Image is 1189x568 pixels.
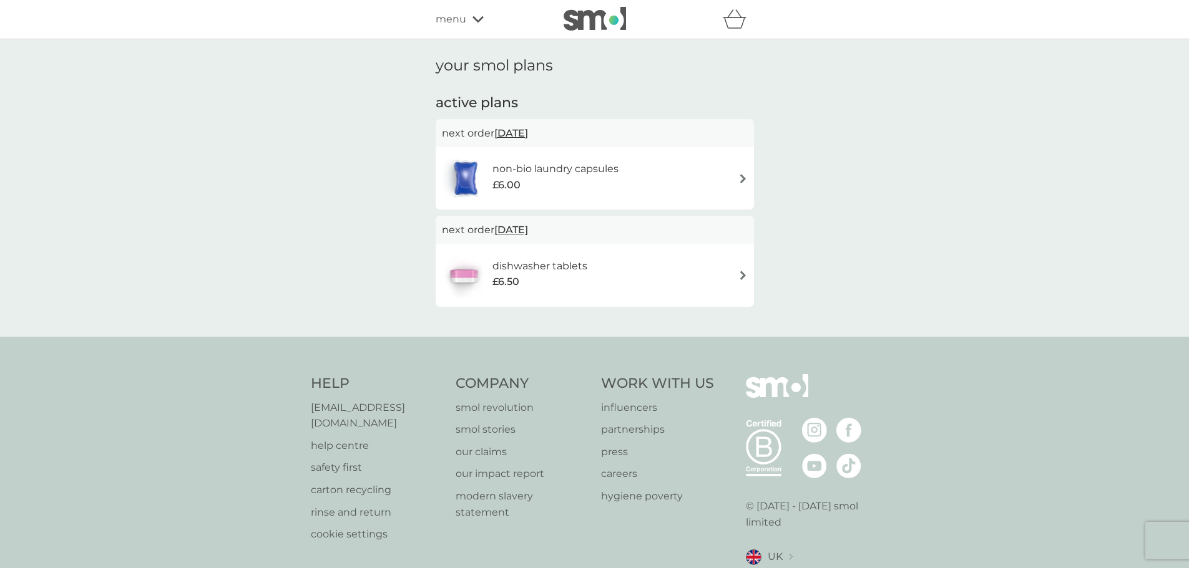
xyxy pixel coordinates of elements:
img: non-bio laundry capsules [442,156,489,200]
a: influencers [601,400,714,416]
img: visit the smol Facebook page [836,418,861,443]
h6: dishwasher tablets [492,258,587,274]
a: smol stories [456,421,589,438]
span: £6.00 [492,177,521,193]
span: [DATE] [494,121,528,145]
a: help centre [311,438,444,454]
a: our claims [456,444,589,460]
img: visit the smol Tiktok page [836,453,861,478]
h2: active plans [436,94,754,113]
a: smol revolution [456,400,589,416]
a: careers [601,466,714,482]
h1: your smol plans [436,57,754,75]
p: next order [442,125,748,142]
img: visit the smol Instagram page [802,418,827,443]
a: our impact report [456,466,589,482]
a: [EMAIL_ADDRESS][DOMAIN_NAME] [311,400,444,431]
a: hygiene poverty [601,488,714,504]
a: rinse and return [311,504,444,521]
a: press [601,444,714,460]
img: smol [746,374,808,416]
span: [DATE] [494,218,528,242]
p: © [DATE] - [DATE] smol limited [746,498,879,530]
h6: non-bio laundry capsules [492,161,619,177]
a: safety first [311,460,444,476]
img: arrow right [738,271,748,280]
h4: Help [311,374,444,393]
p: next order [442,222,748,238]
h4: Work With Us [601,374,714,393]
img: arrow right [738,174,748,183]
img: UK flag [746,549,761,565]
img: visit the smol Youtube page [802,453,827,478]
span: UK [768,549,783,565]
a: carton recycling [311,482,444,498]
a: cookie settings [311,526,444,542]
h4: Company [456,374,589,393]
div: basket [723,7,754,32]
span: £6.50 [492,274,519,290]
span: menu [436,11,466,27]
img: dishwasher tablets [442,254,486,297]
img: smol [564,7,626,31]
a: modern slavery statement [456,488,589,520]
a: partnerships [601,421,714,438]
img: select a new location [789,554,793,561]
